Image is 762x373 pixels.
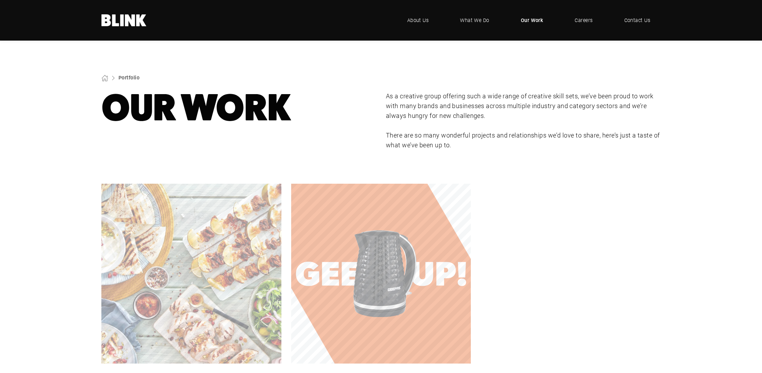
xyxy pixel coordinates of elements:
[101,14,147,26] a: Home
[386,131,661,150] p: There are so many wonderful projects and relationships we’d love to share, here’s just a taste of...
[450,10,500,31] a: What We Do
[564,10,603,31] a: Careers
[301,343,326,354] h3: Geepas
[614,10,661,31] a: Contact Us
[101,91,376,124] h1: Our Work
[101,184,281,364] a: Booths supermarkets prioritize quality, local food, and excellent service in modern stores. We gl...
[521,16,544,24] span: Our Work
[111,343,134,354] h3: Booths
[460,16,489,24] span: What We Do
[407,16,429,24] span: About Us
[490,343,531,354] h3: Lampenwelt
[481,184,661,364] a: We proudly support Lampenwelt, a trusted German lighting brand, as their creative partner. From B...
[386,91,661,121] p: As a creative group offering such a wide range of creative skill sets, we’ve been proud to work w...
[397,10,439,31] a: About Us
[624,16,650,24] span: Contact Us
[575,16,592,24] span: Careers
[118,74,139,81] a: Portfolio
[291,184,471,364] a: Geepas looked to Blink to help build brand awareness and perception within the UK while remaining...
[510,10,554,31] a: Our Work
